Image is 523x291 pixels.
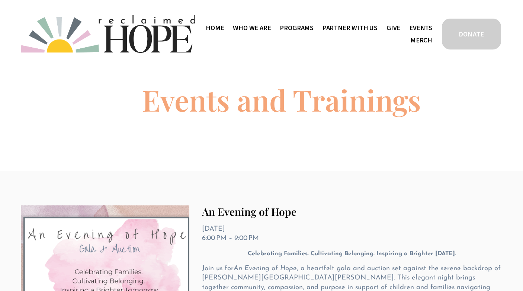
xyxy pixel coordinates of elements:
a: folder dropdown [323,22,378,34]
time: 6:00 PM [202,235,227,242]
em: An Evening of Hope [234,265,297,272]
a: Home [206,22,224,34]
a: Give [386,22,400,34]
a: folder dropdown [280,22,314,34]
time: [DATE] [202,226,225,233]
a: folder dropdown [233,22,271,34]
span: Who We Are [233,22,271,33]
a: DONATE [441,17,502,51]
time: 9:00 PM [234,235,259,242]
h1: Events and Trainings [142,86,421,115]
a: An Evening of Hope [202,205,296,218]
img: Reclaimed Hope Initiative [21,15,195,53]
a: Merch [410,34,432,46]
strong: Celebrating Families. Cultivating Belonging. Inspiring a Brighter [DATE]. [248,251,456,257]
span: Programs [280,22,314,33]
a: Events [409,22,432,34]
span: Partner With Us [323,22,378,33]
